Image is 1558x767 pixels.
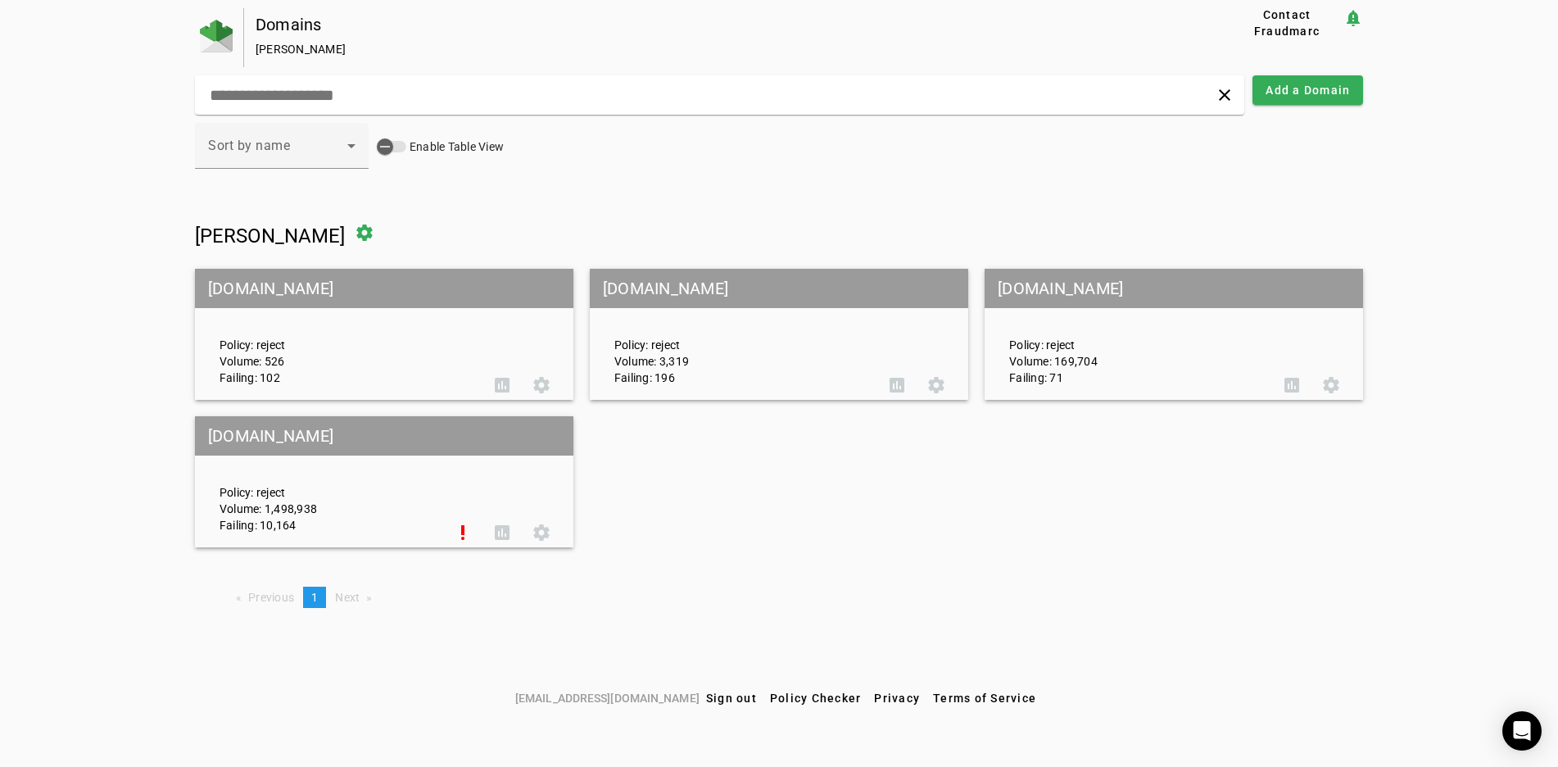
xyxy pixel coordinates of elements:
span: Previous [248,591,294,604]
mat-grid-tile-header: [DOMAIN_NAME] [985,269,1363,308]
button: DMARC Report [1272,365,1311,405]
button: Contact Fraudmarc [1230,8,1343,38]
span: Add a Domain [1266,82,1350,98]
span: [EMAIL_ADDRESS][DOMAIN_NAME] [515,689,700,707]
img: Fraudmarc Logo [200,20,233,52]
button: Settings [522,365,561,405]
span: Contact Fraudmarc [1237,7,1337,39]
mat-grid-tile-header: [DOMAIN_NAME] [195,416,573,456]
button: Settings [522,513,561,552]
label: Enable Table View [406,138,504,155]
button: Add a Domain [1252,75,1363,105]
div: Policy: reject Volume: 1,498,938 Failing: 10,164 [207,431,443,533]
button: Sign out [700,683,763,713]
div: Policy: reject Volume: 526 Failing: 102 [207,284,482,386]
span: [PERSON_NAME] [195,225,345,247]
button: Policy Checker [763,683,868,713]
span: Policy Checker [770,692,862,705]
span: Sort by name [208,138,290,153]
button: Settings [917,365,956,405]
button: Terms of Service [926,683,1043,713]
button: Privacy [867,683,926,713]
button: DMARC Report [877,365,917,405]
span: Privacy [874,692,920,705]
nav: Pagination [195,587,1364,608]
span: Terms of Service [933,692,1036,705]
button: DMARC Report [482,513,522,552]
span: 1 [311,591,318,604]
div: Policy: reject Volume: 3,319 Failing: 196 [602,284,877,386]
div: Open Intercom Messenger [1502,711,1542,751]
mat-icon: notification_important [1343,8,1363,28]
button: Set Up [443,513,482,552]
mat-grid-tile-header: [DOMAIN_NAME] [590,269,968,308]
div: Domains [256,16,1178,33]
button: Settings [1311,365,1351,405]
div: Policy: reject Volume: 169,704 Failing: 71 [997,284,1272,386]
span: Sign out [706,692,757,705]
mat-grid-tile-header: [DOMAIN_NAME] [195,269,573,308]
span: Next [335,591,360,604]
app-page-header: Domains [195,8,1364,67]
button: DMARC Report [482,365,522,405]
div: [PERSON_NAME] [256,41,1178,57]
